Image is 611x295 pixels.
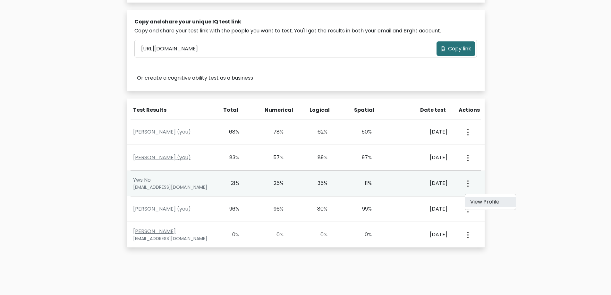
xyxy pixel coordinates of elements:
[220,106,239,114] div: Total
[133,176,151,184] a: Yws No
[221,154,240,161] div: 83%
[353,128,372,136] div: 50%
[265,231,284,239] div: 0%
[133,228,176,235] a: [PERSON_NAME]
[353,231,372,239] div: 0%
[310,205,328,213] div: 80%
[398,128,447,136] div: [DATE]
[353,205,372,213] div: 99%
[459,106,481,114] div: Actions
[398,231,447,239] div: [DATE]
[465,197,516,207] a: View Profile
[310,231,328,239] div: 0%
[133,106,212,114] div: Test Results
[353,179,372,187] div: 11%
[310,128,328,136] div: 62%
[134,27,477,35] div: Copy and share your test link with the people you want to test. You'll get the results in both yo...
[265,128,284,136] div: 78%
[133,235,214,242] div: [EMAIL_ADDRESS][DOMAIN_NAME]
[133,154,191,161] a: [PERSON_NAME] (you)
[265,179,284,187] div: 25%
[221,205,240,213] div: 96%
[398,179,447,187] div: [DATE]
[354,106,373,114] div: Spatial
[133,205,191,213] a: [PERSON_NAME] (you)
[265,205,284,213] div: 96%
[221,128,240,136] div: 68%
[221,179,240,187] div: 21%
[399,106,451,114] div: Date test
[353,154,372,161] div: 97%
[134,18,477,26] div: Copy and share your unique IQ test link
[265,106,283,114] div: Numerical
[437,41,475,56] button: Copy link
[265,154,284,161] div: 57%
[310,179,328,187] div: 35%
[310,106,328,114] div: Logical
[133,184,214,191] div: [EMAIL_ADDRESS][DOMAIN_NAME]
[133,128,191,135] a: [PERSON_NAME] (you)
[221,231,240,239] div: 0%
[448,45,471,53] span: Copy link
[310,154,328,161] div: 89%
[398,205,447,213] div: [DATE]
[137,74,253,82] a: Or create a cognitive ability test as a business
[398,154,447,161] div: [DATE]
